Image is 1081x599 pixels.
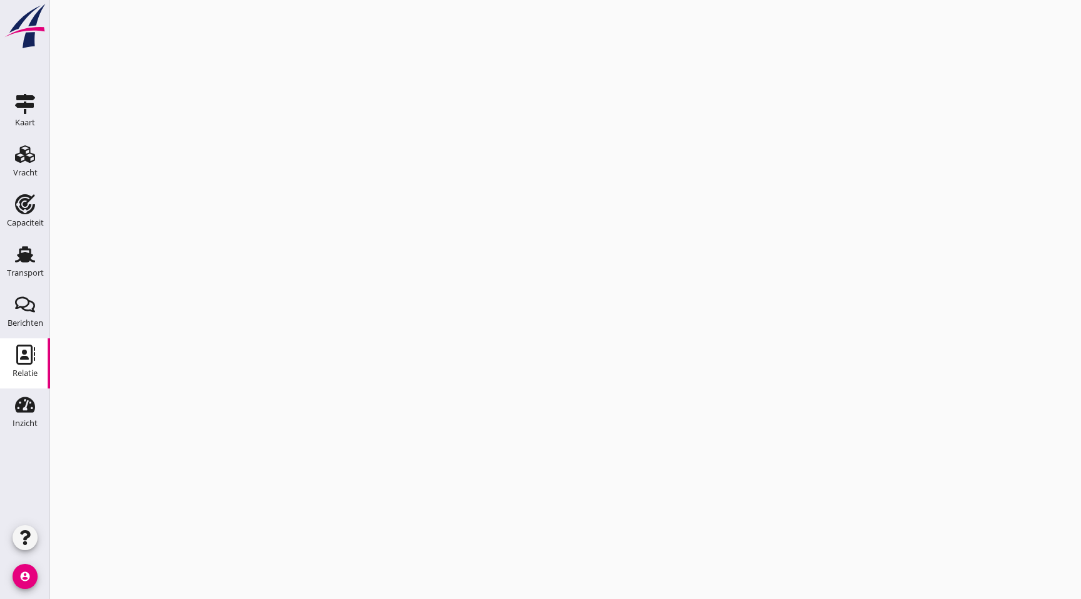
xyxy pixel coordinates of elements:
img: logo-small.a267ee39.svg [3,3,48,49]
div: Berichten [8,319,43,327]
div: Relatie [13,369,38,377]
div: Capaciteit [7,219,44,227]
div: Kaart [15,118,35,127]
div: Transport [7,269,44,277]
div: Vracht [13,169,38,177]
div: Inzicht [13,419,38,427]
i: account_circle [13,564,38,589]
